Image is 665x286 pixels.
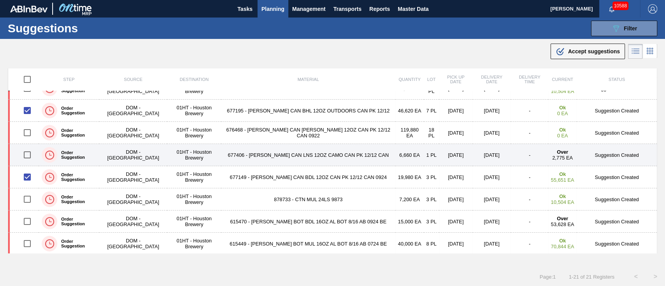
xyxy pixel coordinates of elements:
td: [DATE] [473,144,511,166]
span: 1 - 21 of 21 Registers [567,274,614,280]
span: Accept suggestions [568,48,620,54]
td: Suggestion Created [577,122,657,144]
td: - [511,233,548,255]
button: Filter [591,21,657,36]
td: [DATE] [439,211,473,233]
span: Status [609,77,625,82]
td: 8 PL [424,233,439,255]
td: [DATE] [473,100,511,122]
label: Order Suggestion [57,128,96,137]
span: Master Data [398,4,429,14]
span: Lot [427,77,436,82]
td: Suggestion Created [577,211,657,233]
span: Delivery Time [519,75,540,84]
td: DOM - [GEOGRAPHIC_DATA] [99,100,167,122]
td: 01HT - Houston Brewery [167,100,221,122]
td: 01HT - Houston Brewery [167,144,221,166]
td: [DATE] [473,188,511,211]
td: [DATE] [473,122,511,144]
strong: Over [557,149,568,155]
td: 6,660 EA [395,144,424,166]
td: 677195 - [PERSON_NAME] CAN BHL 12OZ OUTDOORS CAN PK 12/12 [221,100,395,122]
td: 677149 - [PERSON_NAME] CAN BDL 12OZ CAN PK 12/12 CAN 0924 [221,166,395,188]
span: Source [124,77,143,82]
img: Logout [648,4,657,14]
strong: Over [557,216,568,221]
a: Order SuggestionDOM - [GEOGRAPHIC_DATA]01HT - Houston Brewery878733 - CTN MUL 24LS 98737,200 EA3 ... [8,188,657,211]
td: 3 PL [424,211,439,233]
span: 55,651 EA [551,177,574,183]
a: Order SuggestionDOM - [GEOGRAPHIC_DATA]01HT - Houston Brewery615470 - [PERSON_NAME] BOT BDL 16OZ ... [8,211,657,233]
td: 615449 - [PERSON_NAME] BOT MUL 16OZ AL BOT 8/16 AB 0724 BE [221,233,395,255]
label: Order Suggestion [57,150,96,160]
strong: Ok [559,238,566,244]
span: 10588 [612,2,628,10]
strong: Ok [559,193,566,199]
td: 3 PL [424,166,439,188]
td: - [511,211,548,233]
span: 0 EA [557,111,568,116]
td: Suggestion Created [577,188,657,211]
span: Pick up Date [447,75,464,84]
td: [DATE] [439,122,473,144]
td: 119,880 EA [395,122,424,144]
a: Order SuggestionDOM - [GEOGRAPHIC_DATA]01HT - Houston Brewery677195 - [PERSON_NAME] CAN BHL 12OZ ... [8,100,657,122]
h1: Suggestions [8,24,146,33]
td: [DATE] [439,100,473,122]
td: 40,000 EA [395,233,424,255]
td: [DATE] [473,233,511,255]
td: 01HT - Houston Brewery [167,211,221,233]
span: Delivery Date [481,75,502,84]
td: - [511,100,548,122]
td: 7,200 EA [395,188,424,211]
td: Suggestion Created [577,144,657,166]
td: [DATE] [473,211,511,233]
label: Order Suggestion [57,239,96,248]
td: [DATE] [439,166,473,188]
td: 18 PL [424,122,439,144]
td: 01HT - Houston Brewery [167,233,221,255]
td: - [511,166,548,188]
td: 7 PL [424,100,439,122]
td: 1 PL [424,144,439,166]
span: Material [298,77,319,82]
a: Order SuggestionDOM - [GEOGRAPHIC_DATA]01HT - Houston Brewery677406 - [PERSON_NAME] CAN LNS 12OZ ... [8,144,657,166]
td: 677406 - [PERSON_NAME] CAN LNS 12OZ CAMO CAN PK 12/12 CAN [221,144,395,166]
div: Card Vision [643,44,657,59]
a: Order SuggestionDOM - [GEOGRAPHIC_DATA]01HT - Houston Brewery677149 - [PERSON_NAME] CAN BDL 12OZ ... [8,166,657,188]
span: 53,628 EA [551,221,574,227]
td: DOM - [GEOGRAPHIC_DATA] [99,211,167,233]
td: DOM - [GEOGRAPHIC_DATA] [99,122,167,144]
td: 01HT - Houston Brewery [167,122,221,144]
span: Reports [369,4,390,14]
label: Order Suggestion [57,195,96,204]
td: 878733 - CTN MUL 24LS 9873 [221,188,395,211]
span: Step [63,77,74,82]
span: 0 EA [557,133,568,139]
td: DOM - [GEOGRAPHIC_DATA] [99,144,167,166]
span: Quantity [399,77,421,82]
span: Tasks [236,4,254,14]
span: Transports [333,4,362,14]
a: Order SuggestionDOM - [GEOGRAPHIC_DATA]01HT - Houston Brewery676468 - [PERSON_NAME] CAN [PERSON_N... [8,122,657,144]
span: 70,844 EA [551,244,574,249]
td: Suggestion Created [577,233,657,255]
td: - [511,122,548,144]
label: Order Suggestion [57,172,96,182]
td: - [511,144,548,166]
strong: Ok [559,105,566,111]
td: 615470 - [PERSON_NAME] BOT BDL 16OZ AL BOT 8/16 AB 0924 BE [221,211,395,233]
td: DOM - [GEOGRAPHIC_DATA] [99,233,167,255]
td: 01HT - Houston Brewery [167,166,221,188]
img: TNhmsLtSVTkK8tSr43FrP2fwEKptu5GPRR3wAAAABJRU5ErkJggg== [10,5,48,12]
span: Filter [624,25,637,32]
td: [DATE] [439,188,473,211]
td: 19,980 EA [395,166,424,188]
span: Current [552,77,573,82]
span: Management [292,4,326,14]
div: List Vision [628,44,643,59]
td: Suggestion Created [577,100,657,122]
button: Notifications [599,4,624,14]
label: Order Suggestion [57,106,96,115]
span: 2,775 EA [552,155,573,161]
